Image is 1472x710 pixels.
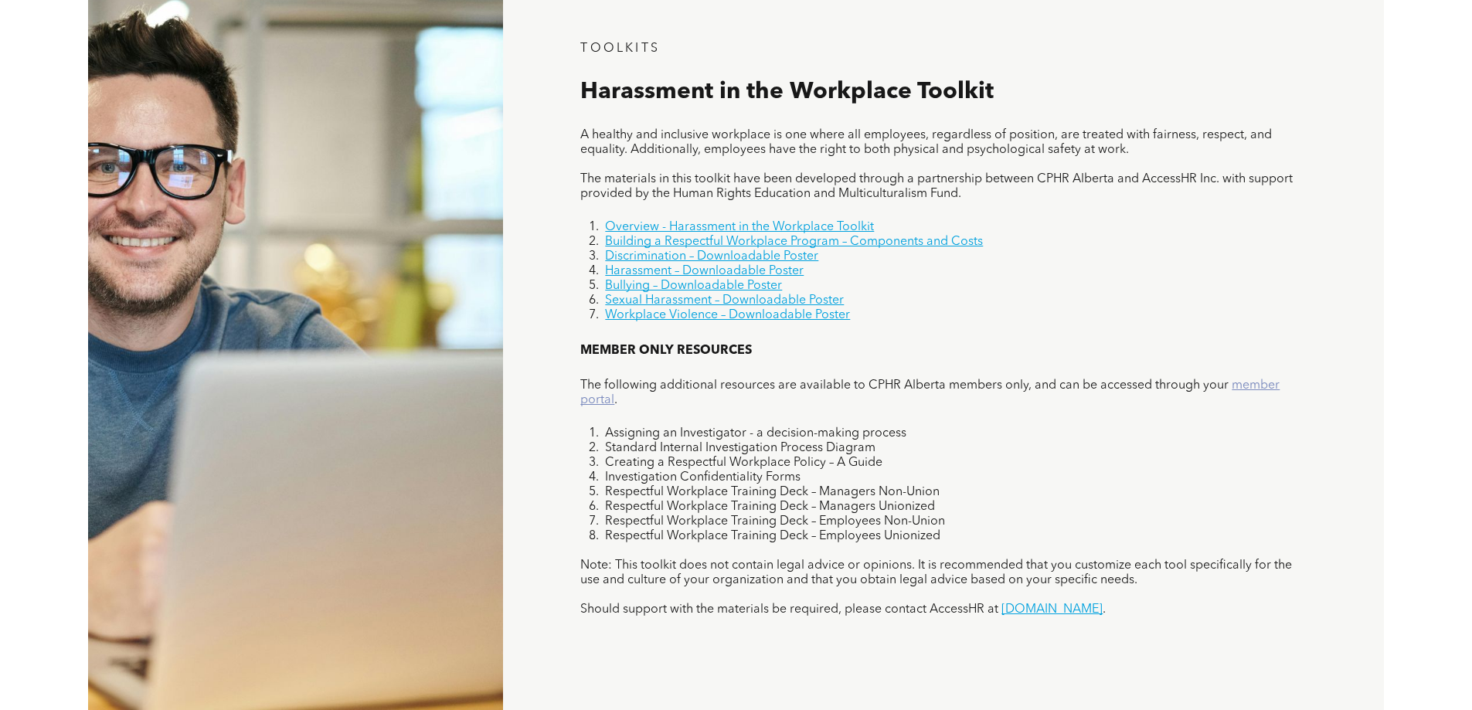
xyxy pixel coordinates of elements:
[580,345,752,357] span: MEMBER ONLY RESOURCES
[605,236,983,248] a: Building a Respectful Workplace Program – Components and Costs
[580,129,1272,156] span: A healthy and inclusive workplace is one where all employees, regardless of position, are treated...
[580,42,660,55] span: TOOLKITS
[605,471,801,484] span: Investigation Confidentiality Forms
[580,559,1292,586] span: Note: This toolkit does not contain legal advice or opinions. It is recommended that you customiz...
[580,173,1293,200] span: The materials in this toolkit have been developed through a partnership between CPHR Alberta and ...
[580,603,998,616] span: Should support with the materials be required, please contact AccessHR at
[1103,603,1106,616] span: .
[605,515,945,528] span: Respectful Workplace Training Deck – Employees Non-Union
[605,221,874,233] a: Overview - Harassment in the Workplace Toolkit
[1001,603,1103,616] a: [DOMAIN_NAME]
[605,486,940,498] span: Respectful Workplace Training Deck – Managers Non-Union
[580,80,994,104] span: Harassment in the Workplace Toolkit
[605,501,935,513] span: Respectful Workplace Training Deck – Managers Unionized
[614,394,617,406] span: .
[605,280,782,292] a: Bullying – Downloadable Poster
[605,457,882,469] span: Creating a Respectful Workplace Policy – A Guide
[605,442,875,454] span: Standard Internal Investigation Process Diagram
[605,294,844,307] a: Sexual Harassment – Downloadable Poster
[605,427,906,440] span: Assigning an Investigator - a decision-making process
[605,530,940,542] span: Respectful Workplace Training Deck – Employees Unionized
[605,250,818,263] a: Discrimination – Downloadable Poster
[580,379,1229,392] span: The following additional resources are available to CPHR Alberta members only, and can be accesse...
[605,309,850,321] a: Workplace Violence – Downloadable Poster
[605,265,804,277] a: Harassment – Downloadable Poster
